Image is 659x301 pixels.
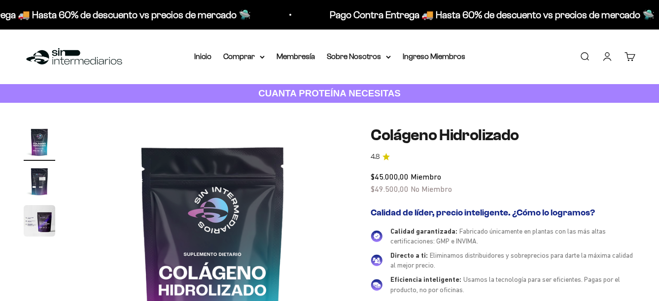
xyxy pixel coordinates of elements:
button: Ir al artículo 1 [24,126,55,161]
a: Inicio [194,52,211,60]
h1: Colágeno Hidrolizado [371,126,635,144]
strong: CUANTA PROTEÍNA NECESITAS [258,88,401,98]
img: Calidad garantizada [371,230,382,242]
img: Colágeno Hidrolizado [24,166,55,197]
button: Ir al artículo 3 [24,205,55,240]
a: Ingreso Miembros [403,52,465,60]
summary: Sobre Nosotros [327,50,391,63]
summary: Comprar [223,50,265,63]
span: No Miembro [411,184,452,193]
span: 4.8 [371,151,380,162]
h2: Calidad de líder, precio inteligente. ¿Cómo lo logramos? [371,208,635,218]
span: Miembro [411,172,441,181]
span: Fabricado únicamente en plantas con las más altas certificaciones: GMP e INVIMA. [390,227,606,245]
span: Eficiencia inteligente: [390,275,461,283]
span: Directo a ti: [390,251,428,259]
span: Eliminamos distribuidores y sobreprecios para darte la máxima calidad al mejor precio. [390,251,633,270]
span: Usamos la tecnología para ser eficientes. Pagas por el producto, no por oficinas. [390,275,620,294]
a: 4.84.8 de 5.0 estrellas [371,151,635,162]
a: Membresía [277,52,315,60]
img: Directo a ti [371,254,382,266]
button: Ir al artículo 2 [24,166,55,200]
span: $49.500,00 [371,184,409,193]
span: Calidad garantizada: [390,227,457,235]
p: Pago Contra Entrega 🚚 Hasta 60% de descuento vs precios de mercado 🛸 [314,7,639,23]
img: Colágeno Hidrolizado [24,126,55,158]
img: Eficiencia inteligente [371,279,382,291]
img: Colágeno Hidrolizado [24,205,55,237]
span: $45.000,00 [371,172,409,181]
